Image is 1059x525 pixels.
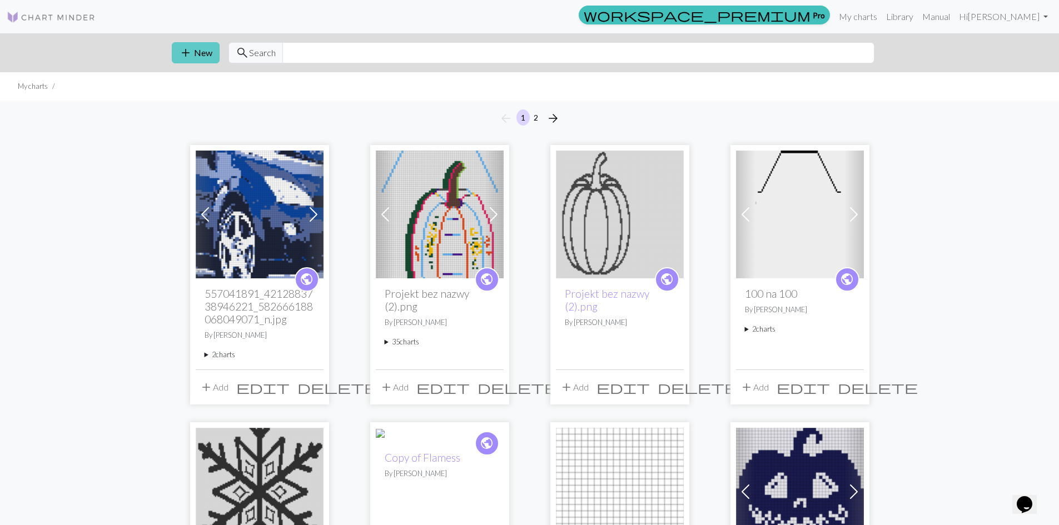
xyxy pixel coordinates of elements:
button: Delete [294,377,381,398]
i: Edit [596,381,650,394]
a: Manual [918,6,954,28]
img: Logo [7,11,96,24]
button: Add [736,377,773,398]
h2: 100 na 100 [745,287,855,300]
a: public [475,267,499,292]
summary: 35charts [385,337,495,347]
button: Delete [474,377,561,398]
a: halloween-6731070_1280.png [736,485,864,496]
span: edit [596,379,650,395]
p: By [PERSON_NAME] [565,317,675,328]
button: Delete [654,377,742,398]
button: New [172,42,220,63]
button: 2 [529,109,543,126]
p: By [PERSON_NAME] [205,330,315,341]
span: public [840,271,854,288]
span: add [200,379,213,395]
a: public [655,267,679,292]
span: edit [236,379,290,395]
a: Copy of Flamess [385,451,460,464]
span: public [660,271,674,288]
span: delete [658,379,738,395]
span: edit [416,379,470,395]
h2: 557041891_4212883738946221_582666188068049071_n.jpg [205,287,315,326]
button: Edit [773,377,834,398]
p: By [PERSON_NAME] [745,304,855,315]
a: Projekt bez nazwy (2).png [556,208,684,218]
span: add [179,45,192,61]
span: workspace_premium [584,7,811,23]
img: Projekt bez nazwy (2).png [556,151,684,278]
img: Flamess [376,429,416,442]
i: Next [546,112,560,125]
a: Library [882,6,918,28]
a: flake-2029369_1280.png [196,485,324,496]
span: Search [249,46,276,59]
i: public [480,432,494,454]
span: delete [478,379,558,395]
a: Projekt bez nazwy (2).png [376,208,504,218]
button: Next [542,109,564,127]
i: Edit [777,381,830,394]
button: 1 [516,109,530,126]
span: public [480,271,494,288]
span: delete [297,379,377,395]
a: Projekt bez nazwy (2).png [565,287,649,313]
a: Flamess [376,429,416,439]
i: public [840,268,854,291]
button: Add [376,377,412,398]
span: public [480,434,494,452]
a: 100 na 100 [736,208,864,218]
a: Pro [579,6,830,24]
span: arrow_forward [546,111,560,126]
i: Edit [236,381,290,394]
i: public [660,268,674,291]
a: Hi[PERSON_NAME] [954,6,1052,28]
a: 557041891_4212883738946221_582666188068049071_n.jpg [196,208,324,218]
nav: Page navigation [495,109,564,127]
button: Edit [232,377,294,398]
h2: Projekt bez nazwy (2).png [385,287,495,313]
summary: 2charts [205,349,315,360]
i: public [300,268,314,291]
p: By [PERSON_NAME] [385,317,495,328]
span: add [560,379,573,395]
a: public [835,267,859,292]
p: By [PERSON_NAME] [385,468,495,479]
button: Add [556,377,593,398]
span: add [380,379,393,395]
span: edit [777,379,830,395]
span: search [236,45,249,61]
img: Projekt bez nazwy (2).png [376,151,504,278]
i: Edit [416,381,470,394]
button: Edit [593,377,654,398]
img: 100 na 100 [736,151,864,278]
a: My charts [834,6,882,28]
img: 557041891_4212883738946221_582666188068049071_n.jpg [196,151,324,278]
button: Edit [412,377,474,398]
button: Add [196,377,232,398]
span: public [300,271,314,288]
span: delete [838,379,918,395]
a: public [295,267,319,292]
span: add [740,379,753,395]
a: public [475,431,499,456]
summary: 2charts [745,324,855,334]
i: public [480,268,494,291]
iframe: chat widget [1012,481,1048,514]
button: Delete [834,377,922,398]
a: próba [556,485,684,496]
li: My charts [18,81,48,92]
